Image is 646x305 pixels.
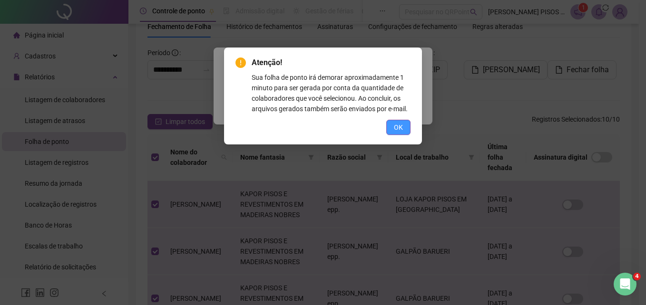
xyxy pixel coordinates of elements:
[252,57,411,68] span: Atenção!
[386,120,411,135] button: OK
[394,122,403,133] span: OK
[235,57,246,68] span: exclamation-circle
[614,273,636,295] iframe: Intercom live chat
[633,273,641,280] span: 4
[252,72,411,114] div: Sua folha de ponto irá demorar aproximadamente 1 minuto para ser gerada por conta da quantidade d...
